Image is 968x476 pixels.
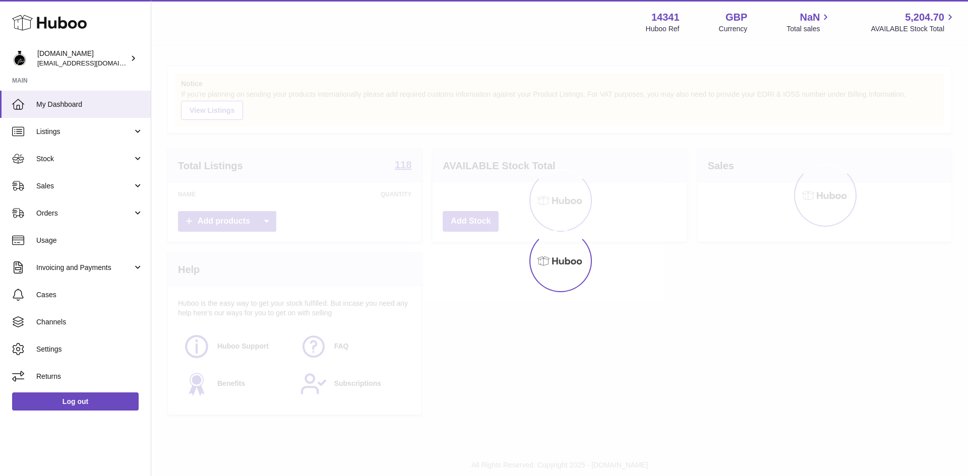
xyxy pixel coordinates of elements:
[786,24,831,34] span: Total sales
[37,59,148,67] span: [EMAIL_ADDRESS][DOMAIN_NAME]
[36,372,143,381] span: Returns
[36,290,143,300] span: Cases
[36,263,133,273] span: Invoicing and Payments
[36,209,133,218] span: Orders
[36,345,143,354] span: Settings
[646,24,680,34] div: Huboo Ref
[871,11,956,34] a: 5,204.70 AVAILABLE Stock Total
[12,392,139,411] a: Log out
[719,24,748,34] div: Currency
[36,127,133,137] span: Listings
[651,11,680,24] strong: 14341
[725,11,747,24] strong: GBP
[12,51,27,66] img: theperfumesampler@gmail.com
[36,181,133,191] span: Sales
[36,236,143,245] span: Usage
[786,11,831,34] a: NaN Total sales
[36,100,143,109] span: My Dashboard
[36,317,143,327] span: Channels
[36,154,133,164] span: Stock
[871,24,956,34] span: AVAILABLE Stock Total
[37,49,128,68] div: [DOMAIN_NAME]
[800,11,820,24] span: NaN
[905,11,944,24] span: 5,204.70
